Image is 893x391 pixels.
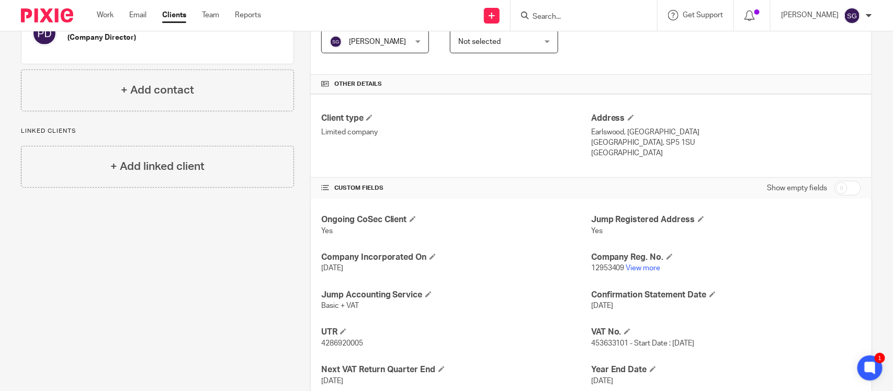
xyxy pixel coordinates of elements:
[67,32,136,43] h5: (Company Director)
[458,38,501,45] span: Not selected
[683,11,723,19] span: Get Support
[110,158,205,175] h4: + Add linked client
[321,340,363,347] span: 4286920005
[591,127,861,137] p: Earlswood, [GEOGRAPHIC_DATA]
[129,10,146,20] a: Email
[591,264,625,272] span: 12953409
[321,377,343,385] span: [DATE]
[321,364,591,375] h4: Next VAT Return Quarter End
[97,10,114,20] a: Work
[321,184,591,192] h4: CUSTOM FIELDS
[591,302,613,309] span: [DATE]
[591,364,861,375] h4: Year End Date
[330,36,342,48] img: svg%3E
[591,377,613,385] span: [DATE]
[162,10,186,20] a: Clients
[121,82,194,98] h4: + Add contact
[321,113,591,124] h4: Client type
[844,7,861,24] img: svg%3E
[767,183,827,193] label: Show empty fields
[532,13,626,22] input: Search
[591,290,861,301] h4: Confirmation Statement Date
[321,290,591,301] h4: Jump Accounting Service
[32,21,57,46] img: svg%3E
[202,10,219,20] a: Team
[334,80,382,88] span: Other details
[591,148,861,158] p: [GEOGRAPHIC_DATA]
[591,340,695,347] span: 453633101 - Start Date : [DATE]
[591,113,861,124] h4: Address
[781,10,839,20] p: [PERSON_NAME]
[626,264,661,272] a: View more
[349,38,406,45] span: [PERSON_NAME]
[591,327,861,338] h4: VAT No.
[591,137,861,148] p: [GEOGRAPHIC_DATA], SP5 1SU
[591,214,861,225] h4: Jump Registered Address
[321,302,359,309] span: Basic + VAT
[21,127,294,135] p: Linked clients
[321,227,333,235] span: Yes
[591,252,861,263] h4: Company Reg. No.
[875,353,885,363] div: 1
[591,227,603,235] span: Yes
[321,214,591,225] h4: Ongoing CoSec Client
[321,127,591,137] p: Limited company
[321,252,591,263] h4: Company Incorporated On
[321,327,591,338] h4: UTR
[21,8,73,22] img: Pixie
[321,264,343,272] span: [DATE]
[235,10,261,20] a: Reports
